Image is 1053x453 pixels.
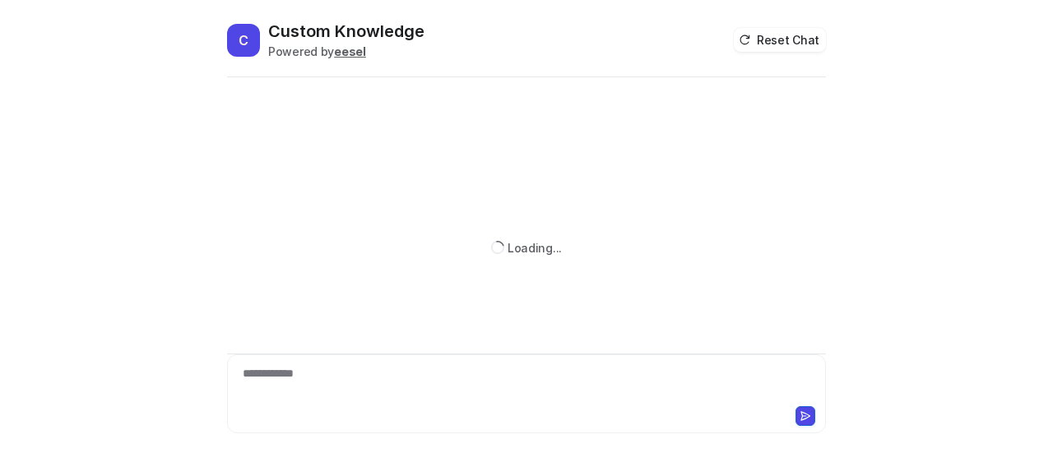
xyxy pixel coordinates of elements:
h2: Custom Knowledge [268,20,424,43]
div: Loading... [508,239,562,257]
span: C [227,24,260,57]
button: Reset Chat [734,28,826,52]
b: eesel [334,44,366,58]
div: Powered by [268,43,424,60]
